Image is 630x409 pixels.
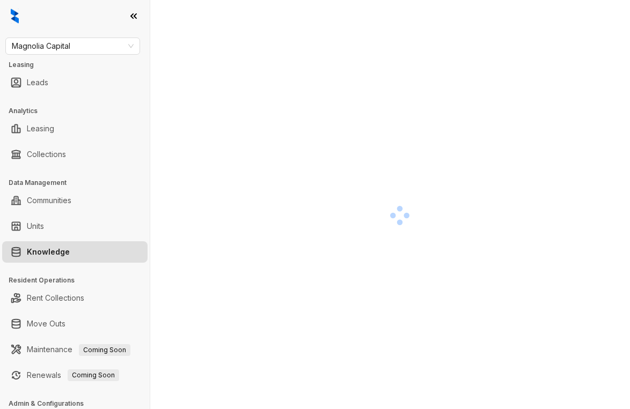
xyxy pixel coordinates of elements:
li: Units [2,215,148,237]
a: Communities [27,190,71,211]
a: Units [27,215,44,237]
li: Communities [2,190,148,211]
li: Renewals [2,365,148,386]
h3: Admin & Configurations [9,399,150,408]
li: Leads [2,72,148,93]
a: Knowledge [27,241,70,263]
a: Rent Collections [27,287,84,309]
span: Magnolia Capital [12,38,134,54]
h3: Data Management [9,178,150,188]
h3: Analytics [9,106,150,116]
a: Move Outs [27,313,65,334]
span: Coming Soon [68,369,119,381]
a: Collections [27,144,66,165]
li: Rent Collections [2,287,148,309]
li: Knowledge [2,241,148,263]
span: Coming Soon [79,344,130,356]
a: Leads [27,72,48,93]
h3: Resident Operations [9,276,150,285]
a: Leasing [27,118,54,139]
li: Leasing [2,118,148,139]
h3: Leasing [9,60,150,70]
li: Move Outs [2,313,148,334]
img: logo [11,9,19,24]
li: Maintenance [2,339,148,360]
a: RenewalsComing Soon [27,365,119,386]
li: Collections [2,144,148,165]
